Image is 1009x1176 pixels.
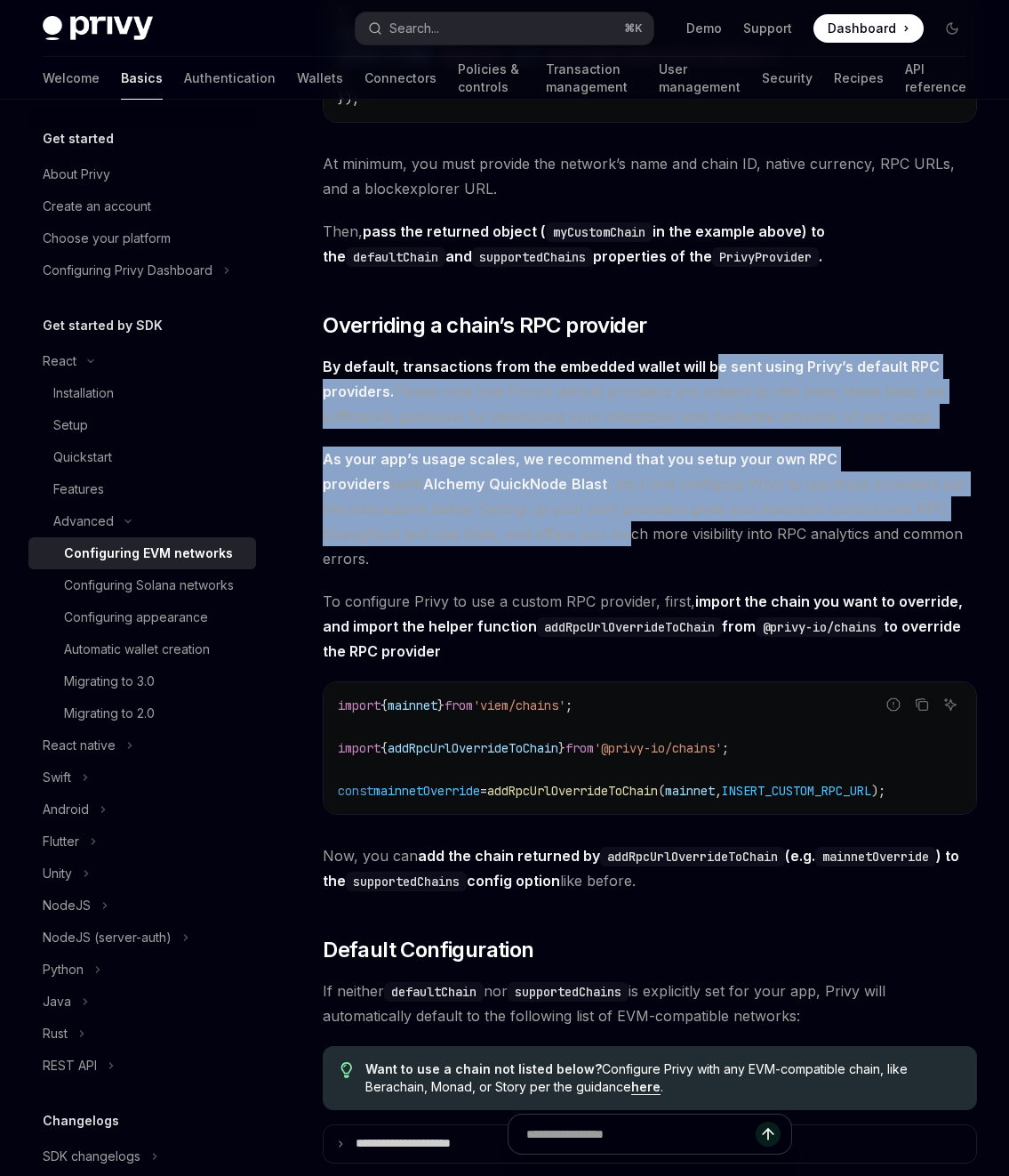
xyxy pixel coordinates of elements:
div: Installation [53,383,114,404]
span: { [380,697,388,713]
button: Toggle Swift section [28,761,256,793]
button: Toggle REST API section [28,1050,256,1082]
div: Configuring EVM networks [64,543,233,564]
button: Toggle dark mode [938,14,966,43]
button: Toggle React native section [28,729,256,761]
code: defaultChain [346,247,445,267]
strong: import the chain you want to override, and import the helper function from to override the RPC pr... [323,592,963,660]
a: Quickstart [28,441,256,473]
a: Configuring appearance [28,601,256,633]
a: Wallets [297,57,343,100]
button: Toggle Advanced section [28,505,256,537]
div: Configuring appearance [64,607,208,628]
a: User management [659,57,741,100]
span: To configure Privy to use a custom RPC provider, first, [323,589,977,664]
button: Open search [356,12,654,44]
div: NodeJS [43,895,91,916]
code: myCustomChain [546,222,653,242]
span: ⌘ K [624,21,643,36]
strong: Want to use a chain not listed below? [365,1061,602,1076]
div: Configuring Privy Dashboard [43,260,212,281]
div: Rust [43,1023,68,1044]
span: = [480,783,487,799]
div: Flutter [43,831,79,852]
div: NodeJS (server-auth) [43,927,172,948]
h5: Get started [43,128,114,149]
div: Configuring Solana networks [64,575,234,596]
span: '@privy-io/chains' [594,740,722,756]
span: import [338,740,380,756]
a: Automatic wallet creation [28,633,256,665]
span: INSERT_CUSTOM_RPC_URL [722,783,871,799]
a: Setup [28,409,256,441]
span: Now, you can like before. [323,843,977,893]
span: mainnet [388,697,437,713]
span: import [338,697,380,713]
div: Python [43,959,84,980]
code: supportedChains [508,982,629,1002]
a: Migrating to 2.0 [28,697,256,729]
button: Toggle Unity section [28,858,256,890]
code: addRpcUrlOverrideToChain [600,847,785,866]
span: Dashboard [828,20,896,37]
div: Java [43,991,71,1012]
code: mainnetOverride [815,847,936,866]
span: ; [565,697,573,713]
span: mainnetOverride [373,783,480,799]
div: Setup [53,415,88,436]
span: Overriding a chain’s RPC provider [323,311,646,340]
div: React [43,350,76,372]
input: Ask a question... [526,1115,756,1154]
button: Ask AI [939,693,962,716]
div: Advanced [53,511,114,532]
a: API reference [905,57,966,100]
a: Connectors [364,57,436,100]
span: ; [722,740,729,756]
span: mainnet [665,783,715,799]
strong: add the chain returned by (e.g. ) to the config option [323,847,959,890]
a: Policies & controls [458,57,525,100]
a: Welcome [43,57,100,100]
button: Toggle SDK changelogs section [28,1140,256,1172]
button: Toggle React section [28,345,256,377]
a: Basics [121,57,163,100]
div: Choose your platform [43,228,171,249]
button: Send message [756,1122,781,1147]
a: Create an account [28,190,256,222]
svg: Tip [340,1062,353,1078]
span: Default Configuration [323,936,533,964]
a: Recipes [834,57,884,100]
code: addRpcUrlOverrideToChain [537,617,722,637]
strong: As your app’s usage scales, we recommend that you setup your own RPC providers [323,450,837,493]
span: Please note that Privy’s default providers are subject to rate limits; these limits are sufficien... [323,354,977,429]
div: REST API [43,1055,97,1076]
h5: Changelogs [43,1110,119,1132]
div: Automatic wallet creation [64,639,210,660]
a: Blast [572,475,607,494]
div: Create an account [43,196,151,217]
a: Support [743,20,792,37]
div: SDK changelogs [43,1146,140,1167]
a: here [631,1079,661,1095]
code: supportedChains [346,872,467,891]
a: QuickNode [489,475,567,494]
a: Configuring EVM networks [28,537,256,569]
span: from [444,697,473,713]
a: Demo [686,20,722,37]
a: Installation [28,377,256,409]
button: Toggle Rust section [28,1018,256,1050]
span: addRpcUrlOverrideToChain [487,783,658,799]
a: Migrating to 3.0 [28,665,256,697]
span: } [437,697,444,713]
button: Toggle Configuring Privy Dashboard section [28,254,256,286]
strong: By default, transactions from the embedded wallet will be sent using Privy’s default RPC providers. [323,358,940,400]
span: const [338,783,373,799]
button: Copy the contents from the code block [910,693,933,716]
a: Transaction management [546,57,637,100]
a: Authentication [184,57,276,100]
button: Toggle Flutter section [28,826,256,858]
code: defaultChain [384,982,484,1002]
div: Migrating to 2.0 [64,703,155,724]
button: Report incorrect code [882,693,905,716]
span: from [565,740,594,756]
